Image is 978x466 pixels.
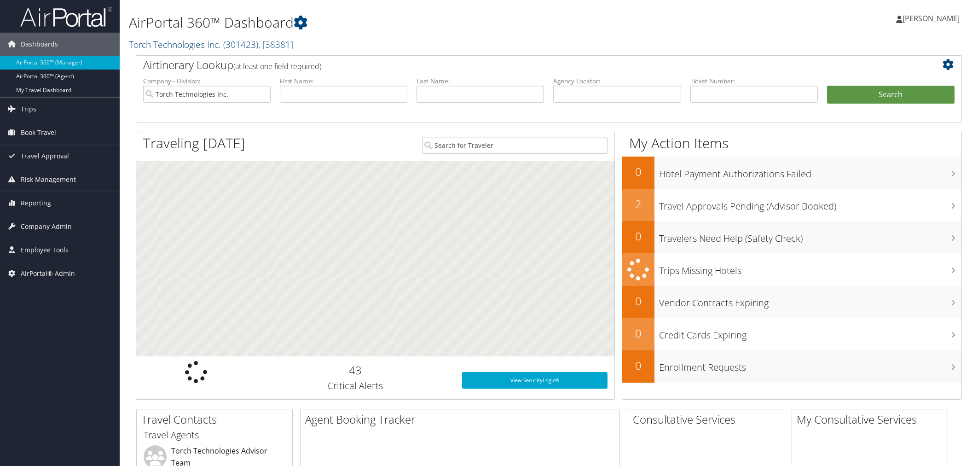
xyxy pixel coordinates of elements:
span: [PERSON_NAME] [903,13,960,23]
h2: 0 [622,228,654,244]
a: View SecurityLogic® [462,372,608,389]
h2: Travel Contacts [141,412,292,427]
h2: 0 [622,326,654,341]
span: Risk Management [21,168,76,191]
input: Search for Traveler [422,137,608,154]
span: Reporting [21,192,51,215]
span: Employee Tools [21,239,69,262]
span: (at least one field required) [233,61,321,71]
label: Agency Locator: [553,76,681,86]
h2: My Consultative Services [797,412,948,427]
span: AirPortal® Admin [21,262,75,285]
a: 0Credit Cards Expiring [622,318,961,350]
label: First Name: [280,76,407,86]
h2: 43 [263,362,448,378]
h2: Agent Booking Tracker [305,412,619,427]
h2: 2 [622,196,654,212]
h2: Airtinerary Lookup [143,57,886,73]
label: Last Name: [417,76,544,86]
a: Trips Missing Hotels [622,253,961,286]
h2: 0 [622,293,654,309]
span: Book Travel [21,121,56,144]
span: Dashboards [21,33,58,56]
h3: Critical Alerts [263,379,448,392]
h3: Travelers Need Help (Safety Check) [659,227,961,245]
h3: Travel Agents [144,429,285,442]
h1: Traveling [DATE] [143,134,245,153]
h3: Credit Cards Expiring [659,324,961,342]
span: Company Admin [21,215,72,238]
label: Company - Division: [143,76,271,86]
h1: AirPortal 360™ Dashboard [129,13,689,32]
a: 0Enrollment Requests [622,350,961,383]
h3: Hotel Payment Authorizations Failed [659,163,961,181]
label: Ticket Number: [690,76,818,86]
a: 0Hotel Payment Authorizations Failed [622,157,961,189]
h3: Travel Approvals Pending (Advisor Booked) [659,195,961,213]
img: airportal-logo.png [20,6,112,28]
a: 0Vendor Contracts Expiring [622,286,961,318]
a: Torch Technologies Inc. [129,38,293,51]
a: 0Travelers Need Help (Safety Check) [622,221,961,253]
span: ( 301423 ) [223,38,258,51]
h3: Trips Missing Hotels [659,260,961,277]
h2: Consultative Services [633,412,784,427]
a: [PERSON_NAME] [896,5,969,32]
span: , [ 38381 ] [258,38,293,51]
span: Travel Approval [21,145,69,168]
h1: My Action Items [622,134,961,153]
a: 2Travel Approvals Pending (Advisor Booked) [622,189,961,221]
h2: 0 [622,164,654,180]
h3: Enrollment Requests [659,356,961,374]
h2: 0 [622,358,654,373]
h3: Vendor Contracts Expiring [659,292,961,309]
button: Search [827,86,955,104]
span: Trips [21,98,36,121]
